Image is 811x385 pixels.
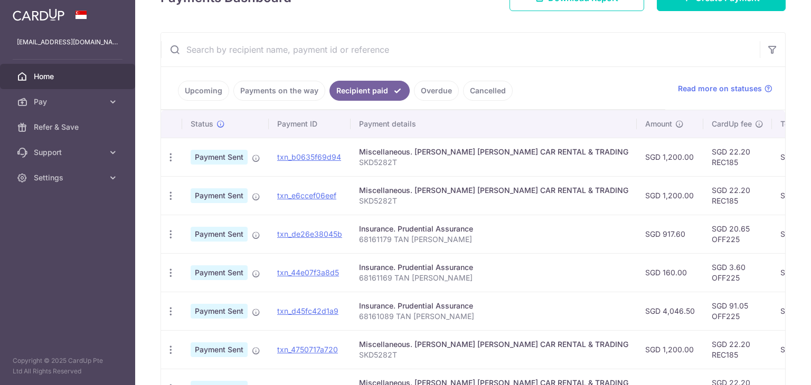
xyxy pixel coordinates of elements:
[191,227,248,242] span: Payment Sent
[191,188,248,203] span: Payment Sent
[191,304,248,319] span: Payment Sent
[359,311,628,322] p: 68161089 TAN [PERSON_NAME]
[277,152,341,161] a: txn_b0635f69d94
[34,147,103,158] span: Support
[359,301,628,311] div: Insurance. Prudential Assurance
[637,292,703,330] td: SGD 4,046.50
[191,342,248,357] span: Payment Sent
[463,81,513,101] a: Cancelled
[703,215,772,253] td: SGD 20.65 OFF225
[351,110,637,138] th: Payment details
[277,345,338,354] a: txn_4750717a720
[34,122,103,132] span: Refer & Save
[191,119,213,129] span: Status
[637,330,703,369] td: SGD 1,200.00
[678,83,772,94] a: Read more on statuses
[34,71,103,82] span: Home
[269,110,351,138] th: Payment ID
[712,119,752,129] span: CardUp fee
[233,81,325,101] a: Payments on the way
[277,229,342,238] a: txn_de26e38045b
[359,339,628,350] div: Miscellaneous. [PERSON_NAME] [PERSON_NAME] CAR RENTAL & TRADING
[359,196,628,206] p: SKD5282T
[359,157,628,168] p: SKD5282T
[191,150,248,165] span: Payment Sent
[703,330,772,369] td: SGD 22.20 REC185
[359,185,628,196] div: Miscellaneous. [PERSON_NAME] [PERSON_NAME] CAR RENTAL & TRADING
[414,81,459,101] a: Overdue
[703,292,772,330] td: SGD 91.05 OFF225
[178,81,229,101] a: Upcoming
[703,138,772,176] td: SGD 22.20 REC185
[277,268,339,277] a: txn_44e07f3a8d5
[277,306,338,315] a: txn_d45fc42d1a9
[637,253,703,292] td: SGD 160.00
[161,33,760,66] input: Search by recipient name, payment id or reference
[359,273,628,283] p: 68161169 TAN [PERSON_NAME]
[359,234,628,245] p: 68161179 TAN [PERSON_NAME]
[359,262,628,273] div: Insurance. Prudential Assurance
[645,119,672,129] span: Amount
[637,138,703,176] td: SGD 1,200.00
[678,83,762,94] span: Read more on statuses
[329,81,410,101] a: Recipient paid
[359,350,628,360] p: SKD5282T
[34,97,103,107] span: Pay
[13,8,64,21] img: CardUp
[637,215,703,253] td: SGD 917.60
[191,265,248,280] span: Payment Sent
[17,37,118,47] p: [EMAIL_ADDRESS][DOMAIN_NAME]
[359,224,628,234] div: Insurance. Prudential Assurance
[359,147,628,157] div: Miscellaneous. [PERSON_NAME] [PERSON_NAME] CAR RENTAL & TRADING
[637,176,703,215] td: SGD 1,200.00
[34,172,103,183] span: Settings
[703,176,772,215] td: SGD 22.20 REC185
[703,253,772,292] td: SGD 3.60 OFF225
[277,191,336,200] a: txn_e6ccef06eef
